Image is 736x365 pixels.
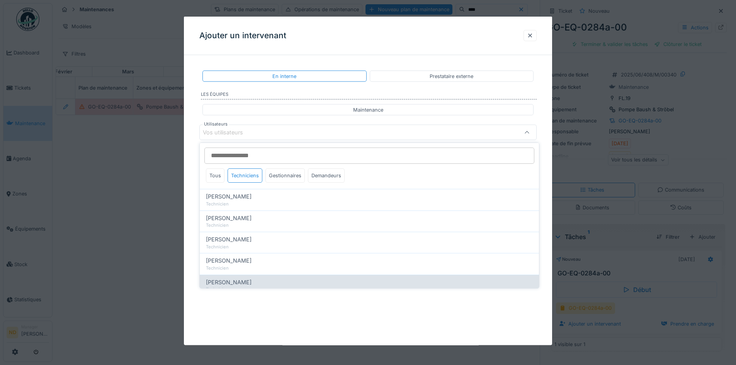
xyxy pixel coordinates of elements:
[206,201,533,207] div: Technicien
[206,265,533,272] div: Technicien
[308,168,345,183] div: Demandeurs
[206,256,252,265] span: [PERSON_NAME]
[206,222,533,229] div: Technicien
[202,121,229,127] label: Utilisateurs
[201,91,537,100] label: Les équipes
[199,31,286,41] h3: Ajouter un intervenant
[203,128,254,137] div: Vos utilisateurs
[206,244,533,250] div: Technicien
[228,168,262,183] div: Techniciens
[206,214,252,222] span: [PERSON_NAME]
[206,286,533,293] div: Technicien
[272,73,296,80] div: En interne
[206,192,252,201] span: [PERSON_NAME]
[430,73,473,80] div: Prestataire externe
[206,168,224,183] div: Tous
[353,106,383,114] div: Maintenance
[206,235,252,244] span: [PERSON_NAME]
[265,168,305,183] div: Gestionnaires
[206,278,252,287] span: [PERSON_NAME]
